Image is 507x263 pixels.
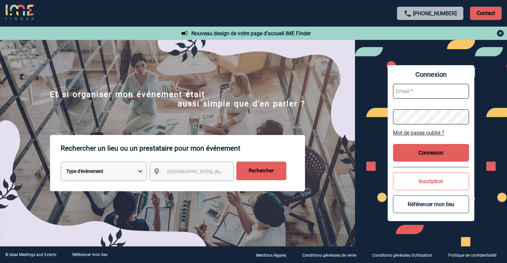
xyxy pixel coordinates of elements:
[470,7,502,20] p: Contact
[367,252,443,258] a: Conditions générales d'utilisation
[236,162,286,180] input: Rechercher
[256,253,286,258] p: Mentions légales
[393,144,469,162] button: Connexion
[251,252,297,258] a: Mentions légales
[393,70,469,78] span: Connexion
[404,10,412,18] img: call-24-px.png
[297,252,367,258] a: Conditions générales de vente
[167,169,260,174] span: [GEOGRAPHIC_DATA], département, région...
[413,10,457,17] a: [PHONE_NUMBER]
[393,84,469,99] input: Email *
[72,252,108,257] a: Référencer mon lieu
[372,253,432,258] p: Conditions générales d'utilisation
[5,252,56,257] div: © Ideal Meetings and Events
[393,196,469,213] button: Référencer mon lieu
[302,253,356,258] p: Conditions générales de vente
[61,135,305,162] p: Rechercher un lieu ou un prestataire pour mon événement
[393,130,469,136] a: Mot de passe oublié ?
[393,173,469,190] button: Inscription
[443,252,507,258] a: Politique de confidentialité
[448,253,496,258] p: Politique de confidentialité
